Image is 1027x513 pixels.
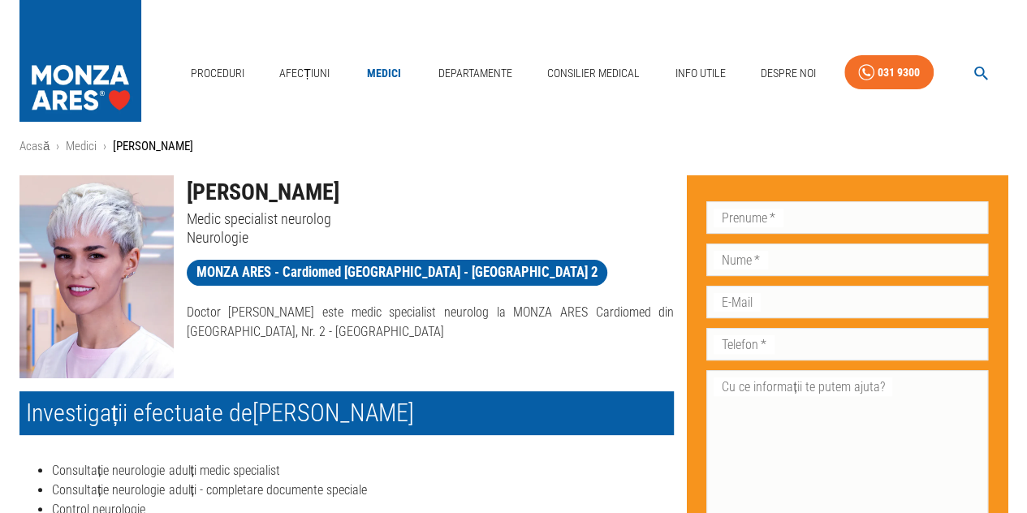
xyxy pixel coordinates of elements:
li: Consultație neurologie adulți - completare documente speciale [52,481,674,500]
li: › [56,137,59,156]
li: › [103,137,106,156]
a: Info Utile [668,57,731,90]
p: Medic specialist neurolog [187,209,675,228]
a: Departamente [432,57,519,90]
a: Despre Noi [754,57,822,90]
li: Consultație neurologie adulți medic specialist [52,461,674,481]
a: 031 9300 [844,55,934,90]
a: Medici [66,139,97,153]
a: Consilier Medical [541,57,646,90]
a: Afecțiuni [273,57,336,90]
p: Neurologie [187,228,675,247]
span: MONZA ARES - Cardiomed [GEOGRAPHIC_DATA] - [GEOGRAPHIC_DATA] 2 [187,262,607,282]
h2: Investigații efectuate de [PERSON_NAME] [19,391,674,435]
h1: [PERSON_NAME] [187,175,675,209]
p: [PERSON_NAME] [113,137,193,156]
a: Medici [358,57,410,90]
a: MONZA ARES - Cardiomed [GEOGRAPHIC_DATA] - [GEOGRAPHIC_DATA] 2 [187,260,607,286]
img: Dr. Andreea Șerban [19,175,174,378]
div: 031 9300 [878,63,920,83]
a: Proceduri [184,57,251,90]
a: Acasă [19,139,50,153]
p: Doctor [PERSON_NAME] este medic specialist neurolog la MONZA ARES Cardiomed din [GEOGRAPHIC_DATA]... [187,303,675,342]
nav: breadcrumb [19,137,1008,156]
